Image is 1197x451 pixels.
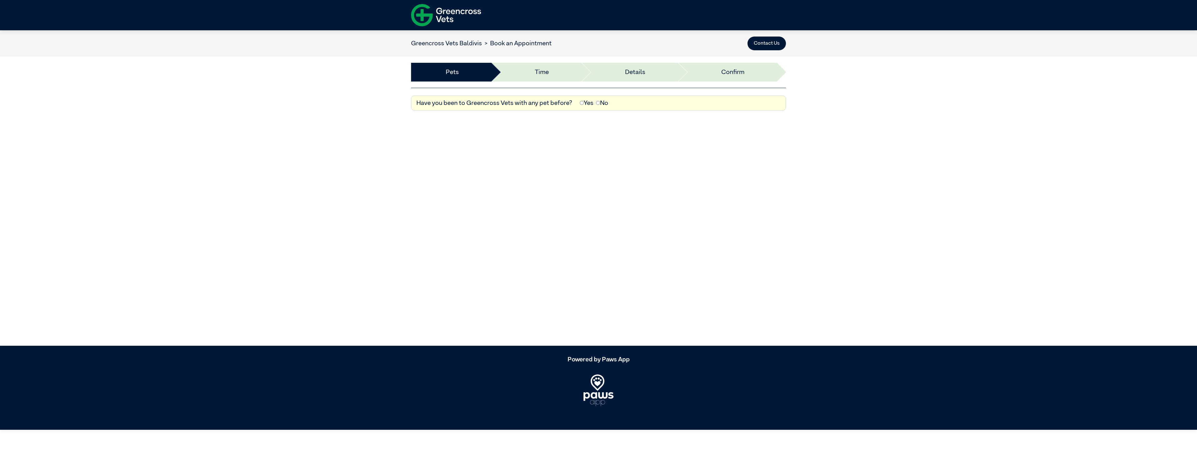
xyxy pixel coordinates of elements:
a: Greencross Vets Baldivis [411,40,482,47]
img: f-logo [411,2,481,29]
a: Pets [446,67,459,77]
label: No [596,98,608,108]
nav: breadcrumb [411,39,552,48]
input: Yes [580,101,584,105]
input: No [596,101,600,105]
label: Yes [580,98,594,108]
img: PawsApp [584,374,613,406]
label: Have you been to Greencross Vets with any pet before? [416,98,572,108]
li: Book an Appointment [482,39,552,48]
h5: Powered by Paws App [411,356,786,363]
button: Contact Us [748,37,786,50]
